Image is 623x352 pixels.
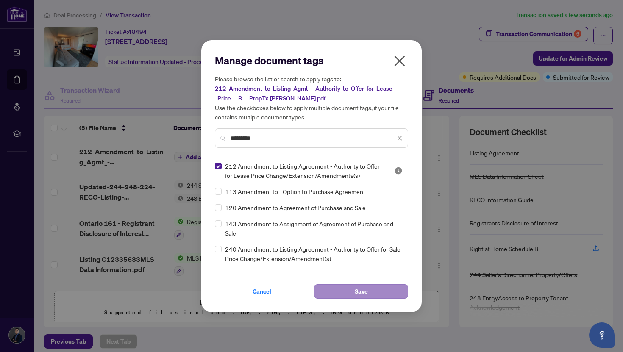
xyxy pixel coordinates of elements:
h5: Please browse the list or search to apply tags to: Use the checkboxes below to apply multiple doc... [215,74,408,122]
button: Save [314,284,408,299]
span: Pending Review [394,166,403,175]
span: 120 Amendment to Agreement of Purchase and Sale [225,203,366,212]
span: 212 Amendment to Listing Agreement - Authority to Offer for Lease Price Change/Extension/Amendmen... [225,161,384,180]
button: Cancel [215,284,309,299]
span: Save [355,285,368,298]
span: 113 Amendment to - Option to Purchase Agreement [225,187,365,196]
span: 143 Amendment to Assignment of Agreement of Purchase and Sale [225,219,403,238]
span: close [397,135,403,141]
span: Cancel [253,285,271,298]
span: close [393,54,406,68]
button: Open asap [589,322,615,348]
img: status [394,166,403,175]
h2: Manage document tags [215,54,408,67]
span: 240 Amendment to Listing Agreement - Authority to Offer for Sale Price Change/Extension/Amendment(s) [225,244,403,263]
span: 212_Amendment_to_Listing_Agmt_-_Authority_to_Offer_for_Lease_-_Price_-_B_-_PropTx-[PERSON_NAME].pdf [215,85,397,102]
